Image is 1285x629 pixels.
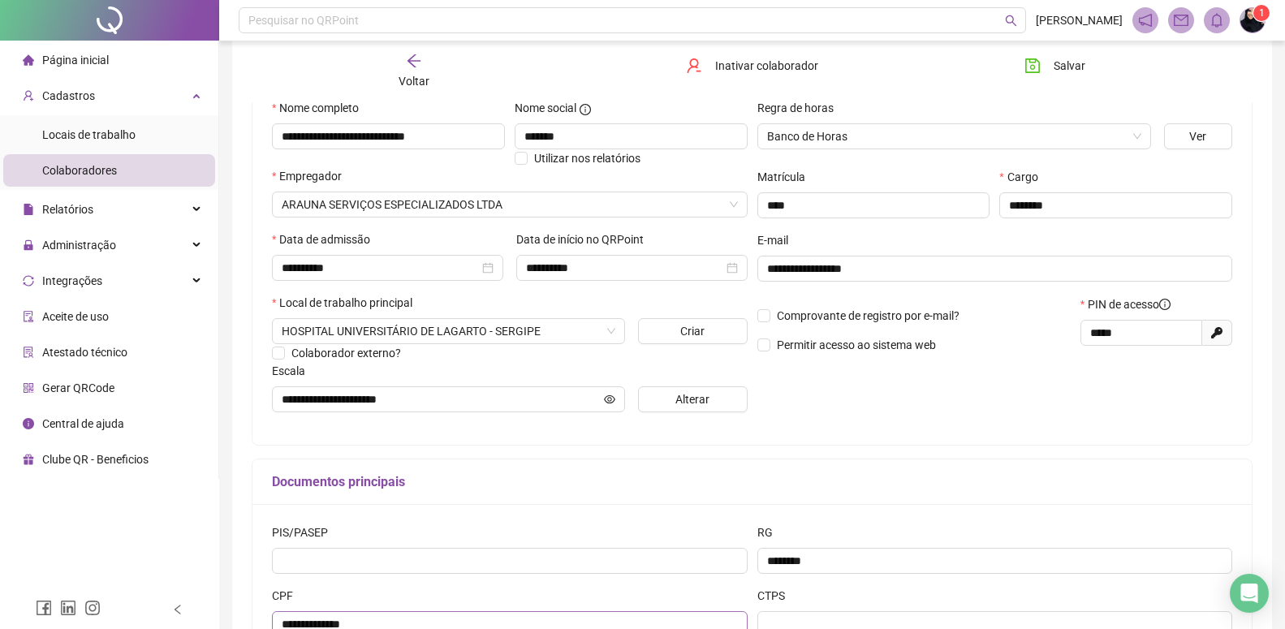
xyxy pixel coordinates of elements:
span: Colaborador externo? [291,347,401,360]
span: ARAUNA SERVIÇOS ESPECIALIZADOS LTDA [282,192,738,217]
span: Relatórios [42,203,93,216]
span: file [23,204,34,215]
label: Regra de horas [757,99,844,117]
img: 73420 [1240,8,1265,32]
span: Salvar [1054,57,1085,75]
span: Alterar [675,390,709,408]
span: Locais de trabalho [42,128,136,141]
span: sync [23,275,34,286]
label: Data de início no QRPoint [516,230,654,248]
span: Aceite de uso [42,310,109,323]
span: info-circle [1159,299,1171,310]
span: Utilizar nos relatórios [534,152,640,165]
span: lock [23,239,34,251]
span: bell [1210,13,1224,28]
span: notification [1138,13,1153,28]
span: info-circle [23,418,34,429]
span: Central de ajuda [42,417,124,430]
label: Empregador [272,167,352,185]
button: Alterar [638,386,747,412]
span: user-delete [686,58,702,74]
button: Ver [1164,123,1232,149]
span: Comprovante de registro por e-mail? [777,309,959,322]
label: PIS/PASEP [272,523,338,541]
sup: Atualize o seu contato no menu Meus Dados [1253,5,1270,21]
span: solution [23,347,34,358]
span: home [23,54,34,66]
span: Administração [42,239,116,252]
label: Local de trabalho principal [272,294,423,312]
span: Integrações [42,274,102,287]
label: Matrícula [757,168,816,186]
span: AV. BRASÍLIA, 49400 - SANTA TEREZINHA, LAGARTO - SE, 49400-000 [282,319,615,343]
span: 1 [1259,7,1265,19]
span: Voltar [399,75,429,88]
label: CPF [272,587,304,605]
span: facebook [36,600,52,616]
span: Atestado técnico [42,346,127,359]
span: save [1024,58,1041,74]
span: search [1005,15,1017,27]
span: Colaboradores [42,164,117,177]
label: RG [757,523,783,541]
label: Escala [272,362,316,380]
span: [PERSON_NAME] [1036,11,1123,29]
span: Gerar QRCode [42,381,114,394]
span: left [172,604,183,615]
span: Clube QR - Beneficios [42,453,149,466]
button: Criar [638,318,747,344]
span: Criar [680,322,705,340]
h5: Documentos principais [272,472,1232,492]
span: linkedin [60,600,76,616]
span: eye [604,394,615,405]
label: Data de admissão [272,230,381,248]
div: Open Intercom Messenger [1230,574,1269,613]
span: Inativar colaborador [715,57,818,75]
span: Banco de Horas [767,124,1141,149]
span: qrcode [23,382,34,394]
button: Inativar colaborador [674,53,830,79]
span: user-add [23,90,34,101]
label: E-mail [757,231,799,249]
label: CTPS [757,587,796,605]
span: Permitir acesso ao sistema web [777,338,936,351]
span: gift [23,454,34,465]
span: Cadastros [42,89,95,102]
span: info-circle [580,104,591,115]
button: Salvar [1012,53,1097,79]
span: PIN de acesso [1088,295,1171,313]
span: Página inicial [42,54,109,67]
span: mail [1174,13,1188,28]
span: instagram [84,600,101,616]
span: Ver [1189,127,1206,145]
label: Nome completo [272,99,369,117]
label: Cargo [999,168,1048,186]
span: arrow-left [406,53,422,69]
span: Nome social [515,99,576,117]
span: audit [23,311,34,322]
